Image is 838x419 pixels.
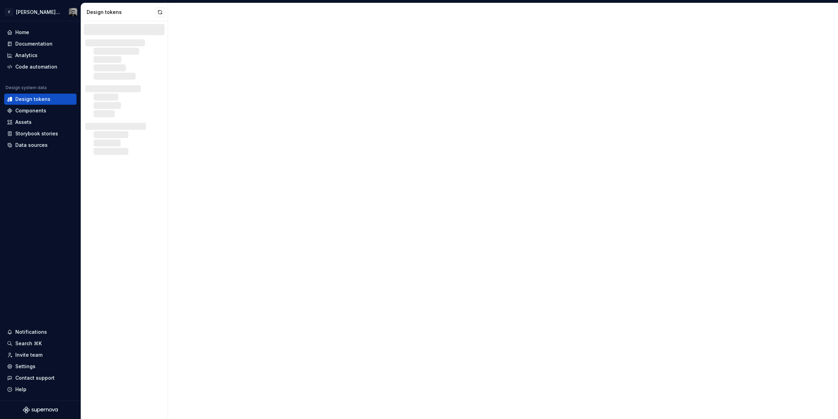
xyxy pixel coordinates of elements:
button: Search ⌘K [4,338,77,349]
a: Components [4,105,77,116]
div: Design system data [6,85,47,90]
div: Design tokens [87,9,155,16]
div: Code automation [15,63,57,70]
button: Contact support [4,372,77,384]
a: Assets [4,117,77,128]
div: Notifications [15,329,47,335]
a: Documentation [4,38,77,49]
a: Data sources [4,140,77,151]
button: F[PERSON_NAME] UIStan Grootes [1,5,79,19]
a: Analytics [4,50,77,61]
a: Home [4,27,77,38]
div: Assets [15,119,32,126]
div: Storybook stories [15,130,58,137]
div: Design tokens [15,96,50,103]
a: Invite team [4,349,77,361]
button: Help [4,384,77,395]
svg: Supernova Logo [23,406,58,413]
a: Storybook stories [4,128,77,139]
a: Code automation [4,61,77,72]
div: Invite team [15,351,42,358]
div: Components [15,107,46,114]
div: Home [15,29,29,36]
div: Analytics [15,52,38,59]
a: Settings [4,361,77,372]
div: F [5,8,13,16]
a: Design tokens [4,94,77,105]
button: Notifications [4,326,77,338]
div: Settings [15,363,35,370]
div: [PERSON_NAME] UI [16,9,61,16]
div: Help [15,386,26,393]
img: Stan Grootes [69,8,77,16]
div: Contact support [15,374,55,381]
div: Data sources [15,142,48,149]
div: Documentation [15,40,53,47]
div: Search ⌘K [15,340,42,347]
